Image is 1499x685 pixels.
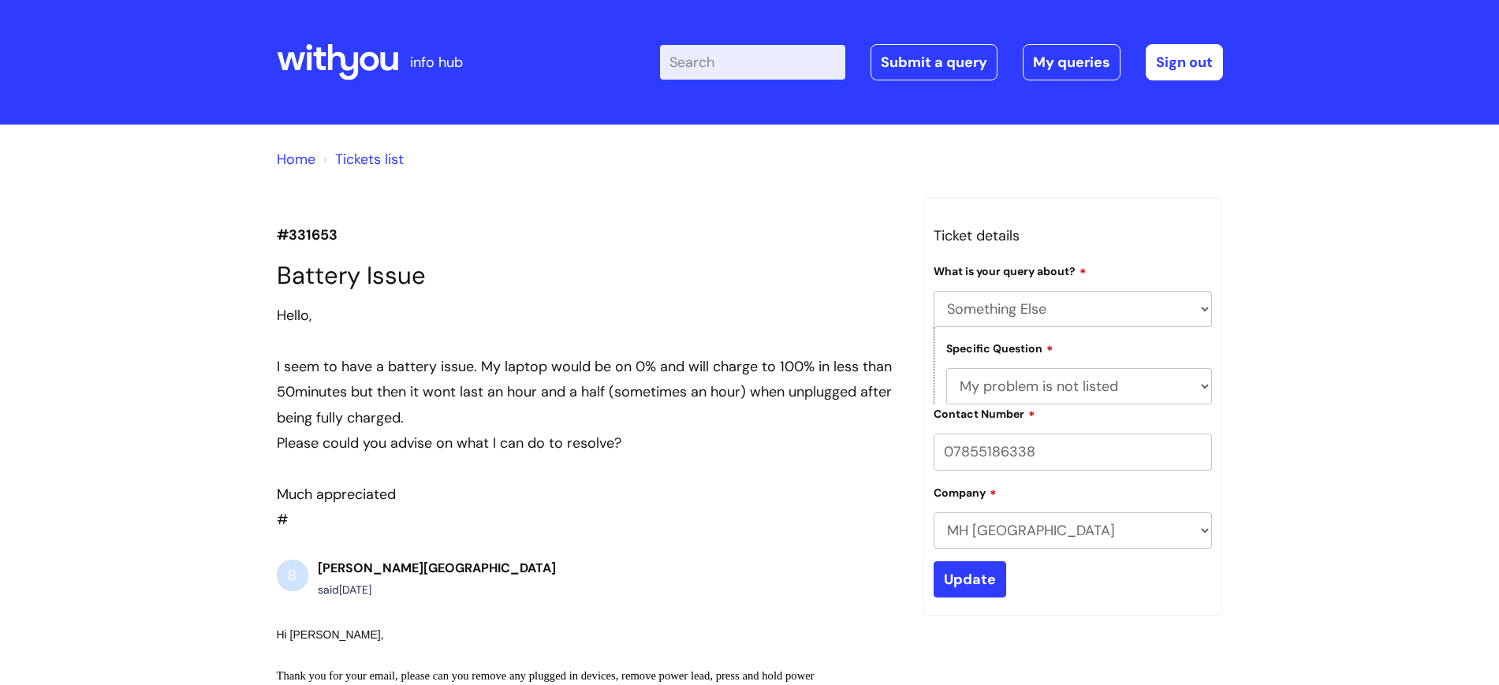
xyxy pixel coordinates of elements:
[339,583,371,597] span: Tue, 24 Jun, 2025 at 3:30 PM
[319,147,404,172] li: Tickets list
[335,150,404,169] a: Tickets list
[660,44,1223,80] div: | -
[277,482,900,507] div: Much appreciated
[318,560,556,576] b: [PERSON_NAME][GEOGRAPHIC_DATA]
[946,340,1053,356] label: Specific Question
[318,580,556,600] div: said
[934,484,997,500] label: Company
[277,560,308,591] div: B
[934,223,1213,248] h3: Ticket details
[934,561,1006,598] input: Update
[277,430,900,456] div: Please could you advise on what I can do to resolve?
[1023,44,1121,80] a: My queries
[410,50,463,75] p: info hub
[934,262,1087,278] label: What is your query about?
[934,405,1035,421] label: Contact Number
[277,261,900,290] h1: Battery Issue
[277,303,900,533] div: #
[277,150,315,169] a: Home
[277,222,900,248] p: #331653
[277,354,900,430] div: I seem to have a battery issue. My laptop would be on 0% and will charge to 100% in less than 50m...
[277,147,315,172] li: Solution home
[871,44,997,80] a: Submit a query
[277,303,900,328] div: Hello,
[660,45,845,80] input: Search
[1146,44,1223,80] a: Sign out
